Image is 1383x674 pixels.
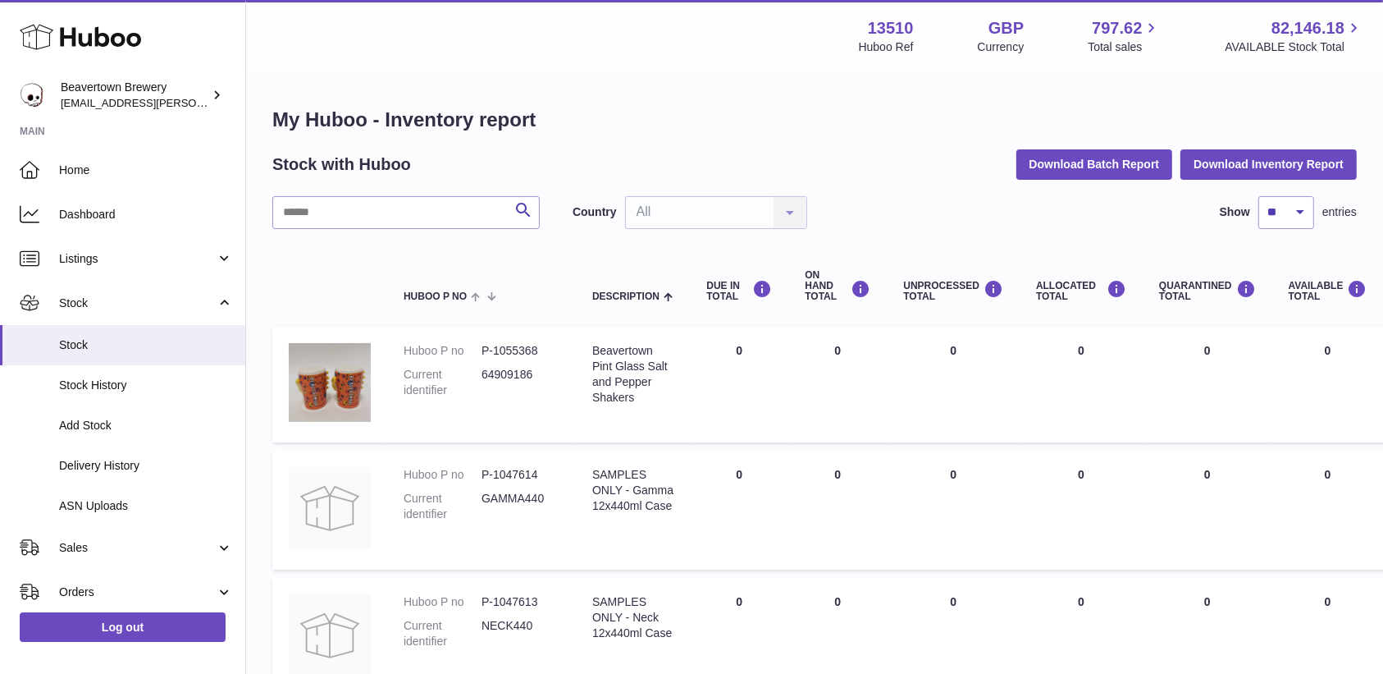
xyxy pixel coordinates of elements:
[482,618,559,649] dd: NECK440
[592,594,673,641] div: SAMPLES ONLY - Neck 12x440ml Case
[690,327,788,442] td: 0
[404,343,482,359] dt: Huboo P no
[20,83,44,108] img: kit.lowe@beavertownbrewery.co.uk
[706,280,772,302] div: DUE IN TOTAL
[903,280,1003,302] div: UNPROCESSED Total
[59,540,216,556] span: Sales
[59,296,216,311] span: Stock
[887,327,1020,442] td: 0
[1020,327,1143,442] td: 0
[1016,149,1173,179] button: Download Batch Report
[59,418,233,433] span: Add Stock
[1204,468,1211,481] span: 0
[404,467,482,483] dt: Huboo P no
[868,17,914,39] strong: 13510
[592,467,673,514] div: SAMPLES ONLY - Gamma 12x440ml Case
[59,251,216,267] span: Listings
[59,458,233,474] span: Delivery History
[289,343,371,422] img: product image
[978,39,1025,55] div: Currency
[690,451,788,570] td: 0
[1204,344,1211,357] span: 0
[59,378,233,393] span: Stock History
[59,498,233,514] span: ASN Uploads
[573,204,617,220] label: Country
[404,618,482,649] dt: Current identifier
[482,467,559,483] dd: P-1047614
[61,80,208,111] div: Beavertown Brewery
[404,594,482,610] dt: Huboo P no
[788,327,887,442] td: 0
[59,163,233,178] span: Home
[482,594,559,610] dd: P-1047613
[988,17,1024,39] strong: GBP
[59,337,233,353] span: Stock
[1088,39,1161,55] span: Total sales
[887,451,1020,570] td: 0
[1088,17,1161,55] a: 797.62 Total sales
[289,467,371,549] img: product image
[59,207,233,222] span: Dashboard
[482,491,559,522] dd: GAMMA440
[1225,17,1363,55] a: 82,146.18 AVAILABLE Stock Total
[805,270,870,303] div: ON HAND Total
[272,154,411,176] h2: Stock with Huboo
[1159,280,1256,302] div: QUARANTINED Total
[404,367,482,398] dt: Current identifier
[404,491,482,522] dt: Current identifier
[592,291,660,302] span: Description
[1289,280,1367,302] div: AVAILABLE Total
[1271,17,1344,39] span: 82,146.18
[1020,451,1143,570] td: 0
[482,343,559,359] dd: P-1055368
[1225,39,1363,55] span: AVAILABLE Stock Total
[1092,17,1142,39] span: 797.62
[59,585,216,600] span: Orders
[482,367,559,398] dd: 64909186
[592,343,673,406] div: Beavertown Pint Glass Salt and Pepper Shakers
[788,451,887,570] td: 0
[859,39,914,55] div: Huboo Ref
[1220,204,1250,220] label: Show
[1322,204,1357,220] span: entries
[1036,280,1126,302] div: ALLOCATED Total
[1204,595,1211,608] span: 0
[404,291,467,302] span: Huboo P no
[20,612,226,642] a: Log out
[1180,149,1357,179] button: Download Inventory Report
[61,96,329,109] span: [EMAIL_ADDRESS][PERSON_NAME][DOMAIN_NAME]
[272,107,1357,133] h1: My Huboo - Inventory report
